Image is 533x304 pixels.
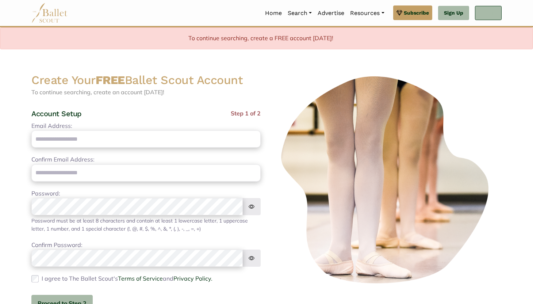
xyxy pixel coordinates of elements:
a: Privacy Policy. [173,275,212,282]
label: Confirm Password: [31,240,83,250]
a: Log In [475,6,502,20]
h4: Account Setup [31,109,82,118]
a: Subscribe [393,5,432,20]
a: Terms of Service [118,275,163,282]
span: Step 1 of 2 [231,109,261,121]
span: To continue searching, create an account [DATE]! [31,88,164,96]
a: Advertise [315,5,347,21]
a: Home [262,5,285,21]
label: I agree to The Ballet Scout's and [42,274,212,284]
span: Subscribe [404,9,429,17]
img: gem.svg [396,9,402,17]
label: Email Address: [31,121,72,131]
div: Password must be at least 8 characters and contain at least 1 lowercase letter, 1 uppercase lette... [31,217,261,233]
img: ballerinas [272,73,502,288]
a: Resources [347,5,387,21]
h2: Create Your Ballet Scout Account [31,73,261,88]
strong: FREE [96,73,125,87]
a: Search [285,5,315,21]
label: Confirm Email Address: [31,155,95,164]
a: Sign Up [438,6,469,20]
label: Password: [31,189,60,198]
